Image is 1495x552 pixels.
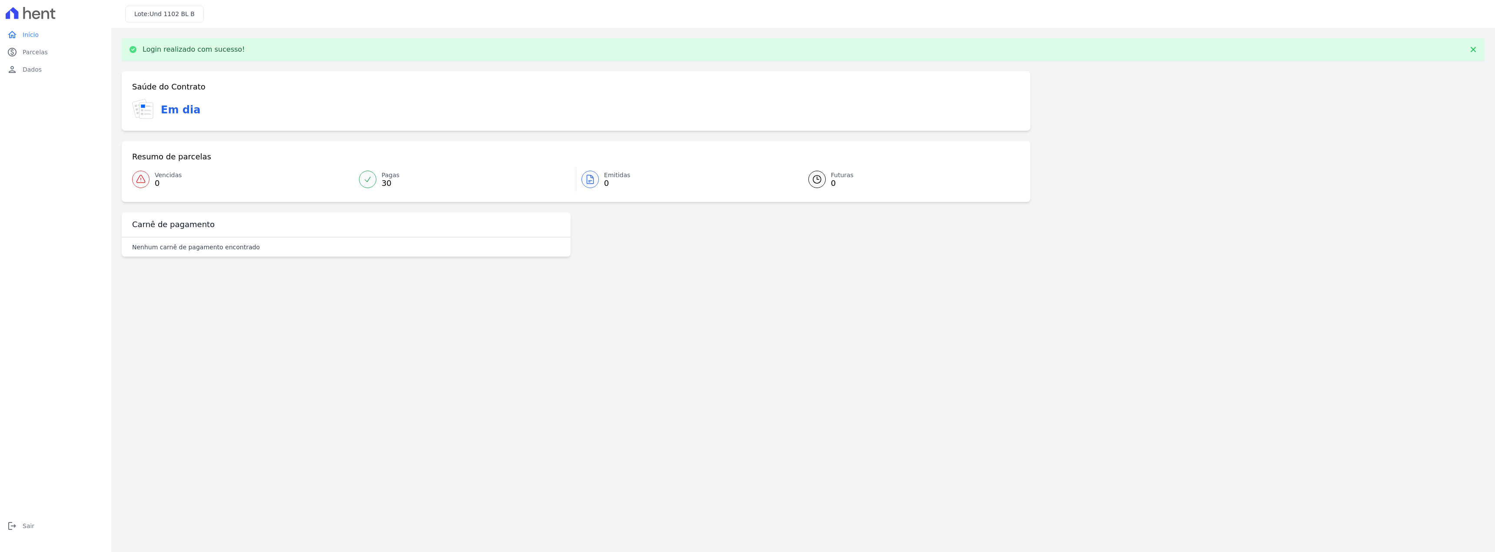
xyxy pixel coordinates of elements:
h3: Carnê de pagamento [132,219,215,230]
h3: Saúde do Contrato [132,82,206,92]
span: Sair [23,522,34,530]
a: homeInício [3,26,108,43]
a: Emitidas 0 [576,167,798,192]
span: Pagas [382,171,399,180]
a: Vencidas 0 [132,167,354,192]
i: home [7,30,17,40]
i: logout [7,521,17,531]
span: Und 1102 BL B [149,10,195,17]
span: 0 [155,180,182,187]
span: 30 [382,180,399,187]
span: Início [23,30,39,39]
span: Parcelas [23,48,48,56]
a: Futuras 0 [798,167,1020,192]
a: personDados [3,61,108,78]
span: 0 [604,180,631,187]
span: Dados [23,65,42,74]
i: paid [7,47,17,57]
a: paidParcelas [3,43,108,61]
a: logoutSair [3,517,108,535]
p: Login realizado com sucesso! [143,45,245,54]
a: Pagas 30 [354,167,576,192]
span: Vencidas [155,171,182,180]
span: 0 [831,180,854,187]
h3: Lote: [134,10,195,19]
span: Emitidas [604,171,631,180]
h3: Em dia [161,102,200,118]
span: Futuras [831,171,854,180]
h3: Resumo de parcelas [132,152,211,162]
p: Nenhum carnê de pagamento encontrado [132,243,260,251]
i: person [7,64,17,75]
